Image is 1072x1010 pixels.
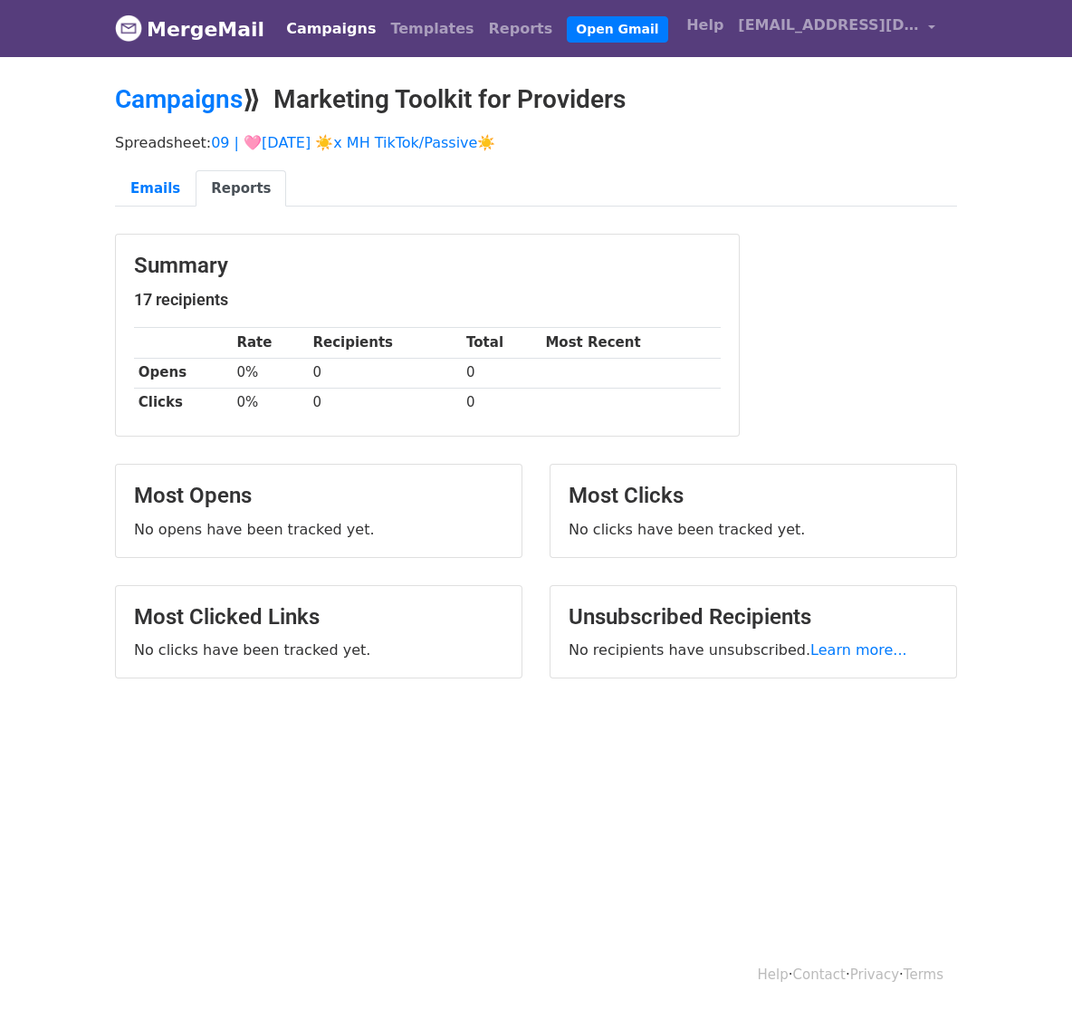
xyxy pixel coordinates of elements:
[115,170,196,207] a: Emails
[115,84,243,114] a: Campaigns
[569,604,938,630] h3: Unsubscribed Recipients
[309,328,463,358] th: Recipients
[810,641,907,659] a: Learn more...
[462,388,541,418] td: 0
[233,328,309,358] th: Rate
[233,358,309,388] td: 0%
[904,967,943,983] a: Terms
[569,483,938,509] h3: Most Clicks
[134,388,233,418] th: Clicks
[115,10,264,48] a: MergeMail
[383,11,481,47] a: Templates
[233,388,309,418] td: 0%
[196,170,286,207] a: Reports
[115,133,957,152] p: Spreadsheet:
[738,14,919,36] span: [EMAIL_ADDRESS][DOMAIN_NAME]
[211,134,495,151] a: 09 | 🩷[DATE] ☀️x MH TikTok/Passive☀️
[569,520,938,539] p: No clicks have been tracked yet.
[731,7,943,50] a: [EMAIL_ADDRESS][DOMAIN_NAME]
[482,11,560,47] a: Reports
[134,483,503,509] h3: Most Opens
[462,328,541,358] th: Total
[850,967,899,983] a: Privacy
[309,388,463,418] td: 0
[462,358,541,388] td: 0
[134,640,503,659] p: No clicks have been tracked yet.
[793,967,846,983] a: Contact
[679,7,731,43] a: Help
[981,923,1072,1010] iframe: Chat Widget
[309,358,463,388] td: 0
[134,358,233,388] th: Opens
[567,16,667,43] a: Open Gmail
[115,84,957,115] h2: ⟫ Marketing Toolkit for Providers
[134,290,721,310] h5: 17 recipients
[115,14,142,42] img: MergeMail logo
[134,604,503,630] h3: Most Clicked Links
[279,11,383,47] a: Campaigns
[758,967,789,983] a: Help
[134,253,721,279] h3: Summary
[134,520,503,539] p: No opens have been tracked yet.
[541,328,721,358] th: Most Recent
[569,640,938,659] p: No recipients have unsubscribed.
